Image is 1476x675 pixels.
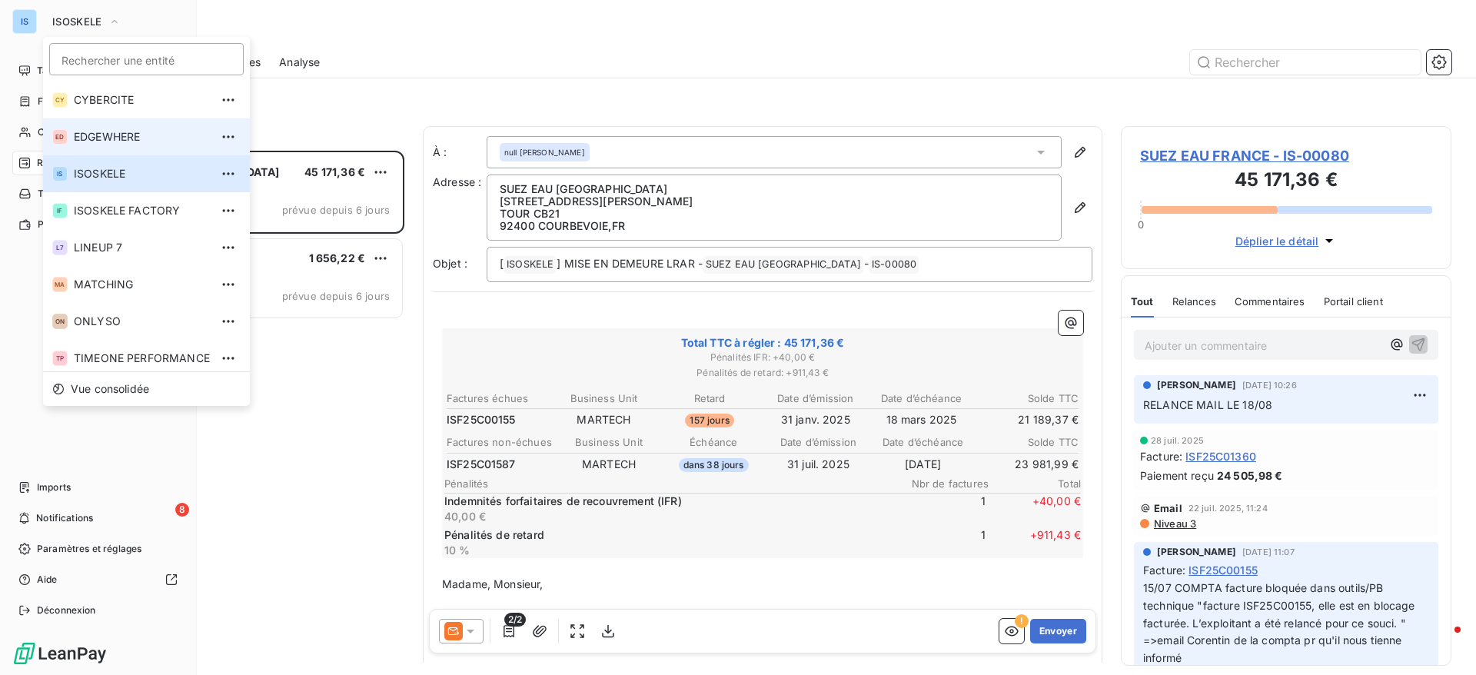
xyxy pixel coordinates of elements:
[557,434,660,451] th: Business Unit
[763,411,868,428] td: 31 janv. 2025
[766,434,869,451] th: Date d’émission
[74,203,210,218] span: ISOSKELE FACTORY
[552,411,657,428] td: MARTECH
[12,58,184,83] a: Tableau de bord
[446,456,556,473] td: ISF25C01587
[766,456,869,473] td: 31 juil. 2025
[279,55,320,70] span: Analyse
[74,314,210,329] span: ONLYSO
[433,257,467,270] span: Objet :
[1172,295,1216,308] span: Relances
[37,573,58,587] span: Aide
[1138,218,1144,231] span: 0
[433,175,481,188] span: Adresse :
[446,434,556,451] th: Factures non-échues
[444,494,890,509] p: Indemnités forfaitaires de recouvrement (IFR)
[74,151,404,675] div: grid
[36,511,93,525] span: Notifications
[1151,436,1204,445] span: 28 juil. 2025
[52,240,68,255] div: L7
[976,456,1079,473] td: 23 981,99 €
[500,195,1049,208] p: [STREET_ADDRESS][PERSON_NAME]
[1217,467,1283,484] span: 24 505,98 €
[12,212,184,237] a: Paiements
[500,257,504,270] span: [
[12,641,108,666] img: Logo LeanPay
[309,251,366,264] span: 1 656,22 €
[52,92,68,108] div: CY
[504,256,556,274] span: ISOSKELE
[12,120,184,145] a: Clients
[872,456,975,473] td: [DATE]
[52,351,68,366] div: TP
[657,391,762,407] th: Retard
[869,411,974,428] td: 18 mars 2025
[975,391,1079,407] th: Solde TTC
[1140,467,1214,484] span: Paiement reçu
[74,351,210,366] span: TIMEONE PERFORMANCE
[38,187,70,201] span: Tâches
[1424,623,1461,660] iframe: Intercom live chat
[12,151,184,175] a: 2Relances
[71,381,149,397] span: Vue consolidée
[444,366,1081,380] span: Pénalités de retard : + 911,43 €
[446,391,550,407] th: Factures échues
[37,64,108,78] span: Tableau de bord
[1140,145,1432,166] span: SUEZ EAU FRANCE - IS-00080
[304,165,365,178] span: 45 171,36 €
[703,256,863,274] span: SUEZ EAU [GEOGRAPHIC_DATA]
[12,89,184,114] a: Factures
[444,477,896,490] span: Pénalités
[1030,619,1086,643] button: Envoyer
[37,156,78,170] span: Relances
[893,494,986,524] span: 1
[552,391,657,407] th: Business Unit
[500,183,1049,195] p: SUEZ EAU [GEOGRAPHIC_DATA]
[685,414,733,427] span: 157 jours
[52,129,68,145] div: ED
[976,434,1079,451] th: Solde TTC
[444,335,1081,351] span: Total TTC à régler : 45 171,36 €
[1242,547,1295,557] span: [DATE] 11:07
[1140,166,1432,197] h3: 45 171,36 €
[989,494,1081,524] span: + 40,00 €
[433,145,487,160] label: À :
[1231,232,1342,250] button: Déplier le détail
[12,181,184,206] a: Tâches
[869,256,919,274] span: IS-00080
[504,613,526,627] span: 2/2
[52,15,102,28] span: ISOSKELE
[282,204,390,216] span: prévue depuis 6 jours
[989,477,1081,490] span: Total
[557,257,703,270] span: ] MISE EN DEMEURE LRAR -
[504,147,585,158] span: null [PERSON_NAME]
[893,527,986,558] span: 1
[1188,504,1268,513] span: 22 juil. 2025, 11:24
[74,166,210,181] span: ISOSKELE
[1235,295,1305,308] span: Commentaires
[1152,517,1196,530] span: Niveau 3
[1140,448,1182,464] span: Facture :
[74,92,210,108] span: CYBERCITE
[679,458,749,472] span: dans 38 jours
[37,604,96,617] span: Déconnexion
[989,527,1081,558] span: + 911,43 €
[52,203,68,218] div: IF
[1157,545,1236,559] span: [PERSON_NAME]
[1143,581,1418,665] span: 15/07 COMPTA facture bloquée dans outils/PB technique "facture ISF25C00155, elle est en blocage f...
[1324,295,1383,308] span: Portail client
[12,9,37,34] div: IS
[864,257,869,270] span: -
[442,577,544,590] span: Madame, Monsieur,
[1188,562,1258,578] span: ISF25C00155
[1143,398,1272,411] span: RELANCE MAIL LE 18/08
[500,220,1049,232] p: 92400 COURBEVOIE , FR
[444,509,890,524] p: 40,00 €
[282,290,390,302] span: prévue depuis 6 jours
[1190,50,1421,75] input: Rechercher
[1157,378,1236,392] span: [PERSON_NAME]
[444,527,890,543] p: Pénalités de retard
[175,503,189,517] span: 8
[1242,381,1297,390] span: [DATE] 10:26
[872,434,975,451] th: Date d’échéance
